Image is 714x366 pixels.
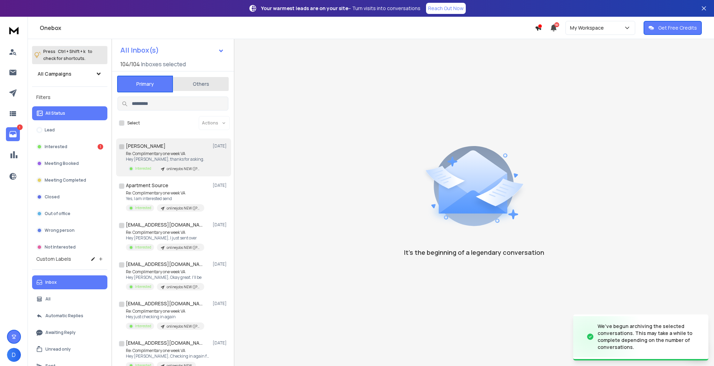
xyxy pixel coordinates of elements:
button: Closed [32,190,107,204]
p: Out of office [45,211,70,216]
p: [DATE] [213,143,228,149]
p: Hey [PERSON_NAME], thanks for asking. [126,157,204,162]
button: All Campaigns [32,67,107,81]
h3: Custom Labels [36,256,71,262]
h1: [EMAIL_ADDRESS][DOMAIN_NAME] [126,300,203,307]
h1: Apartment Source [126,182,168,189]
button: Not Interested [32,240,107,254]
strong: Your warmest leads are on your site [261,5,348,12]
p: Get Free Credits [658,24,697,31]
p: Interested [135,323,151,329]
p: Inbox [45,280,57,285]
p: [DATE] [213,301,228,306]
p: Wrong person [45,228,75,233]
span: 104 / 104 [120,60,140,68]
p: Lead [45,127,55,133]
p: Hey [PERSON_NAME], Okay great. I'll be [126,275,204,280]
p: onlinejobs NEW ([PERSON_NAME] add to this one) [167,324,200,329]
p: Not Interested [45,244,76,250]
p: Automatic Replies [45,313,83,319]
button: Wrong person [32,223,107,237]
h1: All Inbox(s) [120,47,159,54]
p: 1 [17,124,23,130]
h1: Onebox [40,24,535,32]
p: onlinejobs NEW ([PERSON_NAME] add to this one) [167,284,200,290]
button: Awaiting Reply [32,326,107,340]
h3: Filters [32,92,107,102]
button: Interested1 [32,140,107,154]
div: 1 [98,144,103,150]
button: Meeting Booked [32,157,107,170]
p: Interested [135,166,151,171]
label: Select [127,120,140,126]
button: Lead [32,123,107,137]
span: Ctrl + Shift + k [57,47,86,55]
div: We've begun archiving the selected conversations. This may take a while to complete depending on ... [598,323,700,351]
p: onlinejobs NEW ([PERSON_NAME] add to this one) [167,206,200,211]
p: Reach Out Now [428,5,464,12]
h1: All Campaigns [38,70,71,77]
p: onlinejobs NEW ([PERSON_NAME] add to this one) [167,166,200,171]
p: – Turn visits into conversations [261,5,420,12]
p: Interested [135,205,151,211]
img: logo [7,24,21,37]
p: All Status [45,110,65,116]
p: Press to check for shortcuts. [43,48,92,62]
p: It’s the beginning of a legendary conversation [404,247,544,257]
p: Meeting Completed [45,177,86,183]
h1: [EMAIL_ADDRESS][DOMAIN_NAME] [126,221,203,228]
button: Meeting Completed [32,173,107,187]
p: Re: Complimentary one week VA [126,269,204,275]
p: Interested [135,245,151,250]
p: Interested [135,284,151,289]
button: All Inbox(s) [115,43,230,57]
p: Hey [PERSON_NAME], Checking in again from [126,353,210,359]
img: image [573,316,643,358]
a: 1 [6,127,20,141]
p: Hey [PERSON_NAME], I just sent over [126,235,204,241]
button: D [7,348,21,362]
p: [DATE] [213,222,228,228]
p: [DATE] [213,340,228,346]
p: Interested [45,144,67,150]
button: All Status [32,106,107,120]
button: Others [173,76,229,92]
button: Get Free Credits [644,21,702,35]
p: Re: Complimentary one week VA [126,308,204,314]
p: onlinejobs NEW ([PERSON_NAME] add to this one) [167,245,200,250]
button: Unread only [32,342,107,356]
p: My Workspace [570,24,607,31]
p: [DATE] [213,183,228,188]
p: Closed [45,194,60,200]
p: All [45,296,51,302]
p: [DATE] [213,261,228,267]
button: Inbox [32,275,107,289]
button: Out of office [32,207,107,221]
p: Hey just checking in again [126,314,204,320]
p: Re: Complimentary one week VA [126,348,210,353]
h1: [EMAIL_ADDRESS][DOMAIN_NAME] [126,340,203,346]
h1: [PERSON_NAME] [126,143,166,150]
h3: Inboxes selected [141,60,186,68]
span: 50 [554,22,559,27]
p: Re: Complimentary one week VA [126,230,204,235]
a: Reach Out Now [426,3,466,14]
button: Automatic Replies [32,309,107,323]
button: Primary [117,76,173,92]
button: All [32,292,107,306]
p: Re: Complimentary one week VA [126,190,204,196]
p: Unread only [45,346,71,352]
p: Re: Complimentary one week VA [126,151,204,157]
p: Awaiting Reply [45,330,76,335]
p: Yes, I am interested send [126,196,204,201]
p: Meeting Booked [45,161,79,166]
h1: [EMAIL_ADDRESS][DOMAIN_NAME] [126,261,203,268]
